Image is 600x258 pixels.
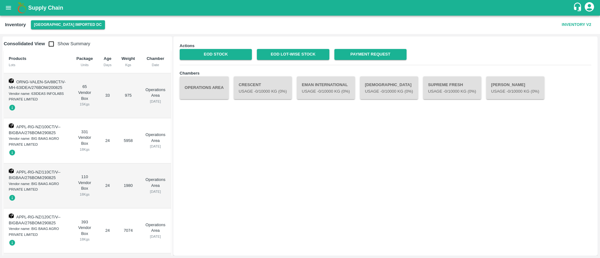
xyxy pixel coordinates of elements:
[257,49,329,60] a: EOD Lot-wise Stock
[28,3,573,12] a: Supply Chain
[45,41,90,46] span: Show Summary
[76,147,93,152] div: 18 Kgs
[428,89,476,95] p: Usage - 0 /10000 Kg (0%)
[334,49,407,60] a: Payment Request
[124,183,133,188] span: 1980
[9,78,14,83] img: box
[491,89,539,95] p: Usage - 0 /10000 Kg (0%)
[122,62,135,68] div: Kgs
[145,189,166,194] div: [DATE]
[98,208,116,253] td: 24
[365,89,413,95] p: Usage - 0 /10000 Kg (0%)
[9,168,14,173] img: box
[9,136,66,147] div: Vendor name: BIG BAAG AGRO PRIVATE LIMITED
[147,56,164,61] b: Chamber
[1,1,16,15] button: open drawer
[486,76,544,99] button: [PERSON_NAME]Usage -0/10000 Kg (0%)
[145,62,166,68] div: Date
[16,2,28,14] img: logo
[9,213,14,218] img: box
[5,22,26,27] b: Inventory
[76,62,93,68] div: Units
[9,170,61,180] span: APPL-RG-NZ/110CT/V--BIGBAA/276BOM/290825
[145,144,166,149] div: [DATE]
[98,118,116,163] td: 24
[145,222,166,234] p: Operations Area
[180,71,200,75] b: Chambers
[559,19,594,30] button: Inventory V2
[76,101,93,107] div: 15 Kgs
[180,49,252,60] a: EOD Stock
[297,76,355,99] button: Eman internationalUsage -0/10000 Kg (0%)
[98,163,116,208] td: 24
[122,56,135,61] b: Weight
[9,226,66,237] div: Vendor name: BIG BAAG AGRO PRIVATE LIMITED
[180,43,195,48] b: Actions
[4,41,45,46] b: Consolidated View
[145,132,166,144] p: Operations Area
[584,1,595,14] div: account of current user
[9,123,14,128] img: box
[180,76,229,99] button: Operations Area
[9,215,61,225] span: APPL-RG-NZ/120CT/V--BIGBAA/276BOM/290825
[9,80,66,90] span: ORNG-VALEN-SA/88CT/V-MH-63IDEA/276BOM/200825
[76,174,93,197] div: 110 Vendor Box
[9,56,26,61] b: Products
[145,177,166,188] p: Operations Area
[98,73,116,118] td: 33
[9,181,66,192] div: Vendor name: BIG BAAG AGRO PRIVATE LIMITED
[76,236,93,242] div: 18 Kgs
[28,5,63,11] b: Supply Chain
[31,20,105,29] button: Select DC
[9,124,61,135] span: APPL-RG-NZ/100CT/V--BIGBAA/276BOM/290825
[302,89,350,95] p: Usage - 0 /10000 Kg (0%)
[104,56,112,61] b: Age
[76,84,93,107] div: 65 Vendor Box
[77,56,93,61] b: Package
[239,89,287,95] p: Usage - 0 /10000 Kg (0%)
[573,2,584,13] div: customer-support
[360,76,418,99] button: [DEMOGRAPHIC_DATA]Usage -0/10000 Kg (0%)
[234,76,292,99] button: CrescentUsage -0/10000 Kg (0%)
[145,87,166,99] p: Operations Area
[125,93,132,98] span: 975
[124,138,133,143] span: 5958
[145,234,166,239] div: [DATE]
[9,62,66,68] div: Lots
[103,62,111,68] div: Days
[76,129,93,152] div: 331 Vendor Box
[9,91,66,102] div: Vendor name: 63IDEAS INFOLABS PRIVATE LIMITED
[76,192,93,197] div: 18 Kgs
[423,76,481,99] button: Supreme FreshUsage -0/10000 Kg (0%)
[124,228,133,233] span: 7074
[76,219,93,242] div: 393 Vendor Box
[145,99,166,104] div: [DATE]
